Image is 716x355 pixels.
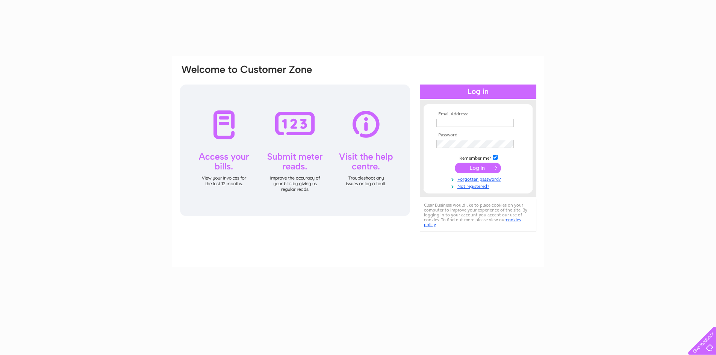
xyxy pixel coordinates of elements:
[424,217,521,227] a: cookies policy
[436,182,522,189] a: Not registered?
[434,112,522,117] th: Email Address:
[434,154,522,161] td: Remember me?
[434,133,522,138] th: Password:
[455,163,501,173] input: Submit
[420,199,536,231] div: Clear Business would like to place cookies on your computer to improve your experience of the sit...
[436,175,522,182] a: Forgotten password?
